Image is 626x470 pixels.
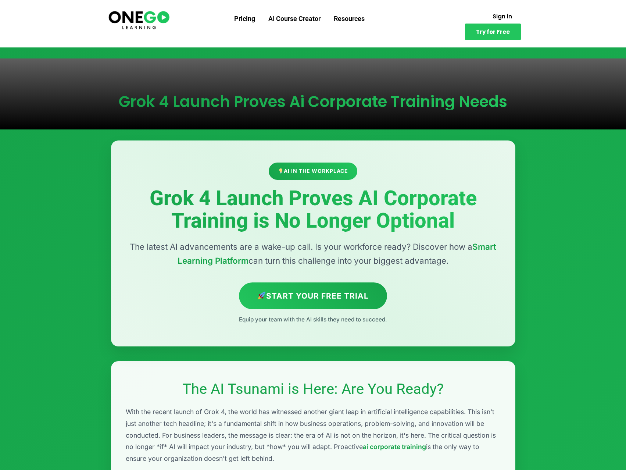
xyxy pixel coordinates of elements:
[465,24,521,40] a: Try for Free
[258,292,266,299] img: 🚀
[327,9,371,28] a: Resources
[476,29,510,35] span: Try for Free
[126,240,501,268] p: The latest AI advancements are a wake-up call. Is your workforce ready? Discover how a can turn t...
[493,14,512,19] span: Sign in
[363,443,426,451] a: ai corporate training
[126,187,501,232] h1: Grok 4 Launch Proves AI Corporate Training is No Longer Optional
[239,282,387,309] a: Start Your Free Trial
[118,94,508,110] h1: Grok 4 Launch Proves Ai Corporate Training Needs
[126,380,501,399] h2: The AI Tsunami is Here: Are You Ready?
[268,163,358,180] div: AI in the Workplace
[126,406,501,464] p: With the recent launch of Grok 4, the world has witnessed another giant leap in artificial intell...
[484,9,521,24] a: Sign in
[262,9,327,28] a: AI Course Creator
[228,9,262,28] a: Pricing
[126,315,501,324] p: Equip your team with the AI skills they need to succeed.
[278,168,283,174] img: 💡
